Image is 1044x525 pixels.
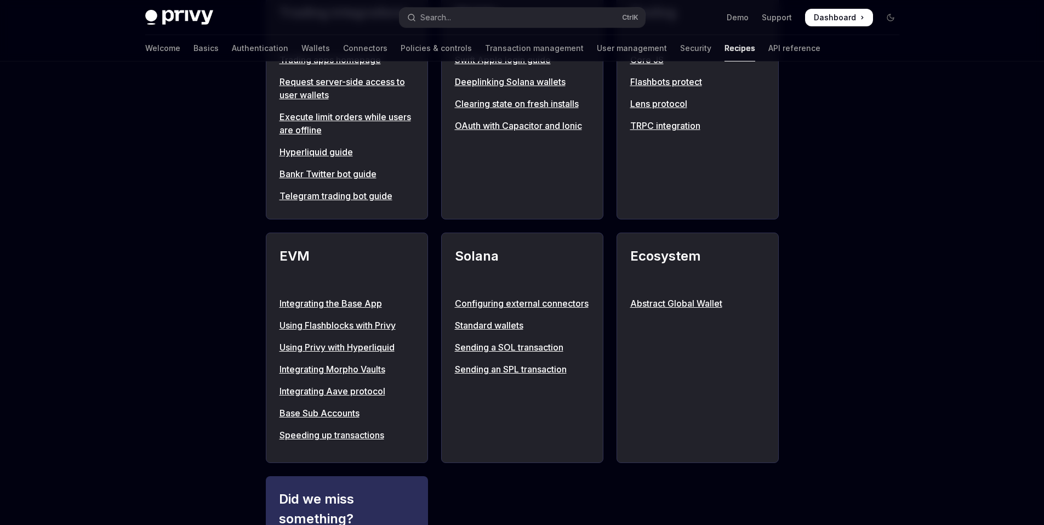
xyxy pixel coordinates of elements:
a: Support [762,12,792,23]
a: Welcome [145,35,180,61]
a: User management [597,35,667,61]
a: Sending a SOL transaction [455,341,590,354]
button: Open search [400,8,645,27]
a: Base Sub Accounts [279,407,414,420]
a: Flashbots protect [630,75,765,88]
a: API reference [768,35,820,61]
a: TRPC integration [630,119,765,132]
h2: Ecosystem [630,246,765,286]
a: Lens protocol [630,97,765,110]
a: Standard wallets [455,319,590,332]
a: Bankr Twitter bot guide [279,167,414,180]
a: Using Privy with Hyperliquid [279,341,414,354]
a: Speeding up transactions [279,428,414,442]
a: Hyperliquid guide [279,145,414,159]
a: Sending an SPL transaction [455,363,590,376]
a: Recipes [724,35,755,61]
a: Deeplinking Solana wallets [455,75,590,88]
a: Wallets [301,35,330,61]
a: Integrating Morpho Vaults [279,363,414,376]
a: Dashboard [805,9,873,26]
a: Clearing state on fresh installs [455,97,590,110]
h2: EVM [279,246,414,286]
a: Basics [193,35,219,61]
img: dark logo [145,10,213,25]
button: Toggle dark mode [882,9,899,26]
a: Telegram trading bot guide [279,189,414,202]
a: Integrating Aave protocol [279,385,414,398]
a: Authentication [232,35,288,61]
a: Integrating the Base App [279,297,414,310]
a: Request server-side access to user wallets [279,75,414,101]
a: Connectors [343,35,387,61]
h2: Solana [455,246,590,286]
a: Transaction management [485,35,584,61]
a: Configuring external connectors [455,297,590,310]
a: Execute limit orders while users are offline [279,110,414,137]
a: Demo [727,12,749,23]
a: Security [680,35,711,61]
div: Search... [420,11,451,24]
span: Dashboard [814,12,856,23]
a: Abstract Global Wallet [630,297,765,310]
a: Policies & controls [401,35,472,61]
span: Ctrl K [622,13,638,22]
a: OAuth with Capacitor and Ionic [455,119,590,132]
a: Using Flashblocks with Privy [279,319,414,332]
